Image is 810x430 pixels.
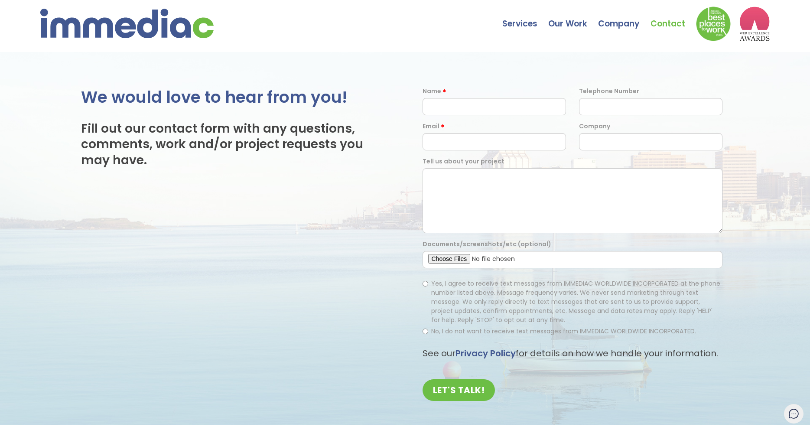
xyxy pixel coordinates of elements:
a: Company [598,2,651,33]
label: Name [423,87,441,96]
h2: We would love to hear from you! [81,87,388,108]
span: Yes, I agree to receive text messages from IMMEDIAC WORLDWIDE INCORPORATED at the phone number li... [431,279,720,324]
label: Email [423,122,439,131]
a: Privacy Policy [455,347,516,359]
img: immediac [40,9,214,38]
h3: Fill out our contact form with any questions, comments, work and/or project requests you may have. [81,121,388,168]
a: Contact [651,2,696,33]
img: logo2_wea_nobg.webp [739,7,770,41]
a: Our Work [548,2,598,33]
img: Down [696,7,731,41]
span: No, I do not want to receive text messages from IMMEDIAC WORLDWIDE INCORPORATED. [431,327,696,336]
input: No, I do not want to receive text messages from IMMEDIAC WORLDWIDE INCORPORATED. [423,329,428,334]
label: Tell us about your project [423,157,504,166]
a: Services [502,2,548,33]
input: Yes, I agree to receive text messages from IMMEDIAC WORLDWIDE INCORPORATED at the phone number li... [423,281,428,287]
p: See our for details on how we handle your information. [423,347,723,360]
label: Telephone Number [579,87,639,96]
label: Documents/screenshots/etc (optional) [423,240,551,249]
label: Company [579,122,610,131]
input: LET'S TALK! [423,379,495,401]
